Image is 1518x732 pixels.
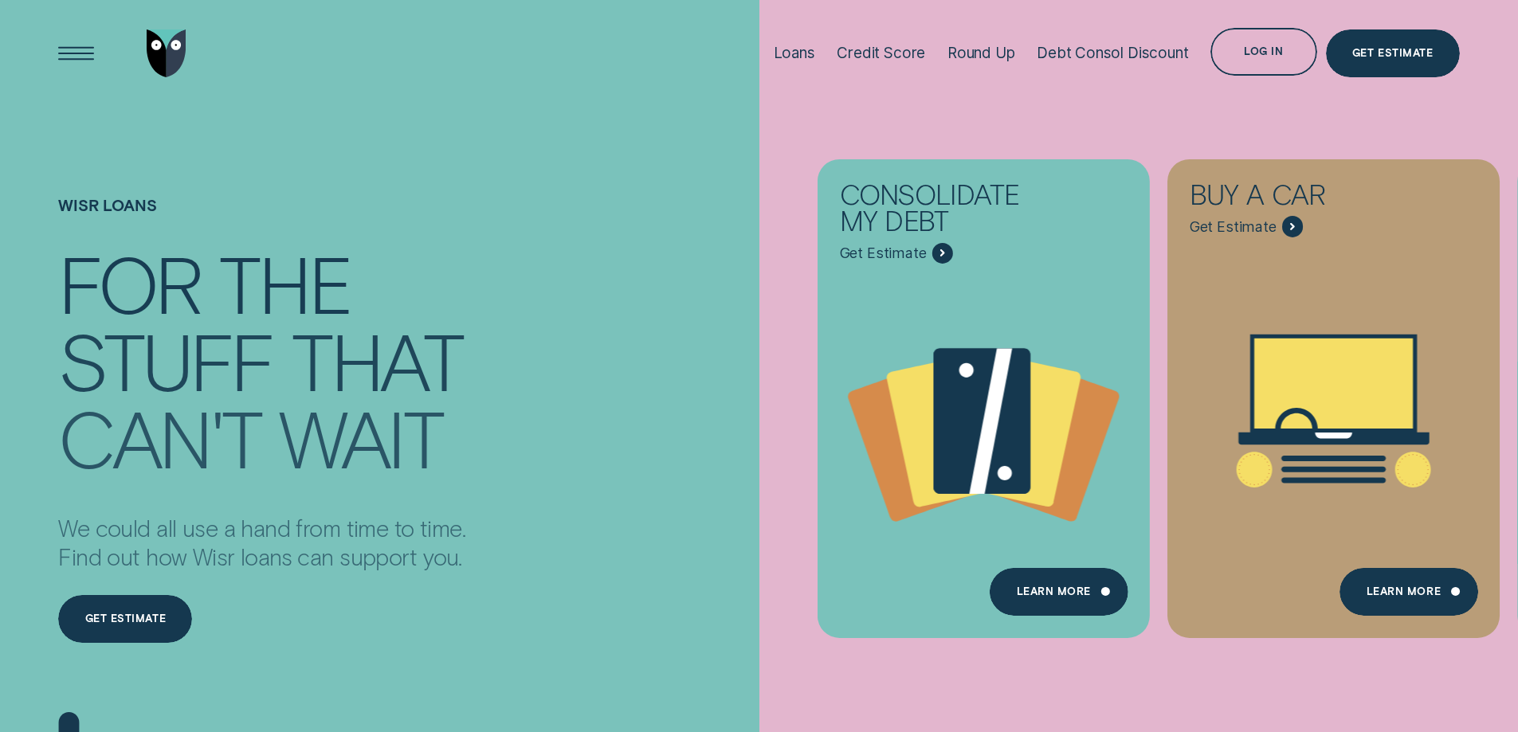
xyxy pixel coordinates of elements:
[1210,28,1316,76] button: Log in
[147,29,186,77] img: Wisr
[58,196,465,245] h1: Wisr loans
[292,322,461,396] div: that
[840,181,1053,242] div: Consolidate my debt
[58,245,465,467] h4: For the stuff that can't wait
[990,568,1128,616] a: Learn more
[58,514,465,571] p: We could all use a hand from time to time. Find out how Wisr loans can support you.
[1167,159,1500,624] a: Buy a car - Learn more
[279,400,441,474] div: wait
[837,44,925,62] div: Credit Score
[58,595,192,643] a: Get estimate
[1190,181,1402,216] div: Buy a car
[58,245,201,319] div: For
[1326,29,1460,77] a: Get Estimate
[840,245,927,262] span: Get Estimate
[947,44,1015,62] div: Round Up
[1340,568,1477,616] a: Learn More
[774,44,815,62] div: Loans
[58,322,273,396] div: stuff
[219,245,351,319] div: the
[53,29,100,77] button: Open Menu
[1037,44,1188,62] div: Debt Consol Discount
[1190,218,1277,236] span: Get Estimate
[58,400,261,474] div: can't
[818,159,1150,624] a: Consolidate my debt - Learn more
